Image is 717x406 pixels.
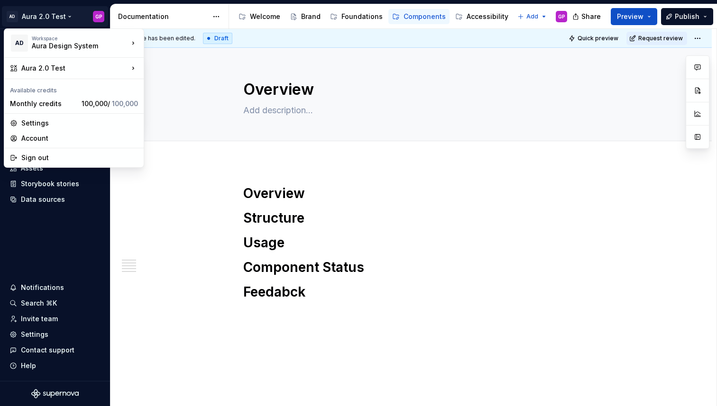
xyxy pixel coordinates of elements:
div: Aura 2.0 Test [21,63,129,73]
div: Account [21,134,138,143]
div: Monthly credits [10,99,78,108]
div: AD [11,35,28,52]
div: Sign out [21,153,138,162]
span: 100,000 [112,99,138,108]
span: 100,000 / [82,99,138,108]
div: Settings [21,118,138,128]
div: Aura Design System [32,41,112,51]
div: Available credits [6,81,142,96]
div: Workspace [32,36,129,41]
